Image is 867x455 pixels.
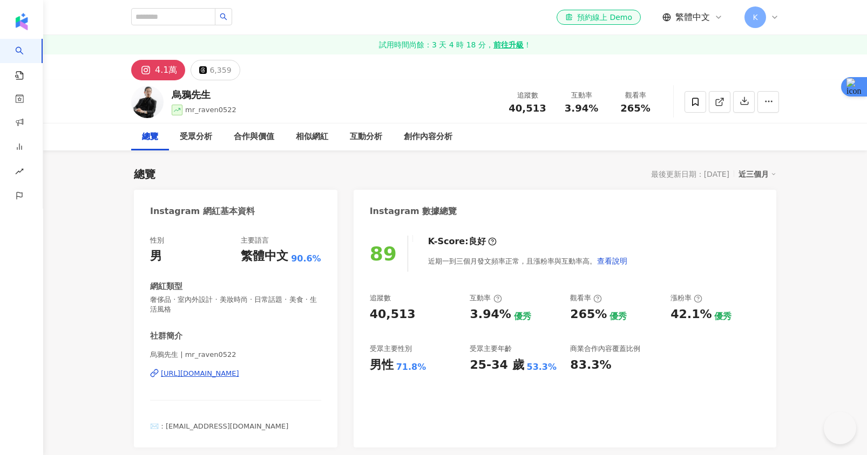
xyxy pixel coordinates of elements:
img: logo icon [13,13,30,30]
img: KOL Avatar [131,86,164,118]
span: ✉️：[EMAIL_ADDRESS][DOMAIN_NAME] [150,422,288,430]
span: 40,513 [509,102,546,114]
div: 受眾主要年齡 [470,344,512,354]
div: K-Score : [428,236,497,247]
div: 71.8% [396,361,426,373]
span: 烏鴉先生 | mr_raven0522 [150,350,321,360]
div: 良好 [469,236,486,247]
div: 40,513 [370,306,416,323]
div: 6,359 [209,63,231,78]
div: 受眾分析 [180,130,212,143]
span: 90.6% [291,253,321,265]
div: 83.3% [570,357,611,374]
div: [URL][DOMAIN_NAME] [161,369,239,378]
div: 近期一到三個月發文頻率正常，且漲粉率與互動率高。 [428,250,628,272]
a: 試用時間尚餘：3 天 4 時 18 分，前往升級！ [43,35,867,54]
span: 繁體中文 [675,11,710,23]
div: 受眾主要性別 [370,344,412,354]
span: rise [15,161,24,185]
div: 互動率 [470,293,502,303]
div: 相似網紅 [296,130,328,143]
div: 優秀 [514,311,531,322]
div: 優秀 [609,311,627,322]
div: 預約線上 Demo [565,12,632,23]
div: 89 [370,243,397,265]
div: 合作與價值 [234,130,274,143]
div: Instagram 數據總覽 [370,205,457,217]
div: Instagram 網紅基本資料 [150,205,255,217]
div: 4.1萬 [155,63,177,78]
div: 男 [150,248,162,265]
div: 追蹤數 [507,90,548,101]
strong: 前往升級 [493,39,524,50]
div: 最後更新日期：[DATE] [651,170,729,178]
div: 追蹤數 [370,293,391,303]
div: 繁體中文 [241,248,288,265]
button: 4.1萬 [131,60,185,80]
a: 預約線上 Demo [557,10,641,25]
div: 網紅類型 [150,281,182,292]
div: 男性 [370,357,394,374]
span: 3.94% [565,103,598,114]
div: 優秀 [714,311,731,322]
div: 觀看率 [570,293,602,303]
div: 烏鴉先生 [172,88,236,101]
div: 觀看率 [615,90,656,101]
div: 42.1% [670,306,712,323]
div: 主要語言 [241,236,269,245]
div: 53.3% [527,361,557,373]
div: 社群簡介 [150,330,182,342]
span: 265% [620,103,651,114]
a: search [15,39,37,81]
div: 漲粉率 [670,293,702,303]
div: 總覽 [134,167,155,182]
div: 性別 [150,236,164,245]
button: 6,359 [191,60,240,80]
div: 265% [570,306,607,323]
div: 近三個月 [739,167,776,181]
div: 3.94% [470,306,511,323]
span: K [753,11,757,23]
div: 商業合作內容覆蓋比例 [570,344,640,354]
span: search [220,13,227,20]
button: 查看說明 [597,250,628,272]
div: 總覽 [142,130,158,143]
span: 奢侈品 · 室內外設計 · 美妝時尚 · 日常話題 · 美食 · 生活風格 [150,295,321,314]
span: 查看說明 [597,257,627,265]
div: 25-34 歲 [470,357,524,374]
span: mr_raven0522 [185,106,236,114]
div: 創作內容分析 [404,130,452,143]
div: 互動分析 [350,130,382,143]
div: 互動率 [561,90,602,101]
a: [URL][DOMAIN_NAME] [150,369,321,378]
iframe: Help Scout Beacon - Open [824,412,856,444]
